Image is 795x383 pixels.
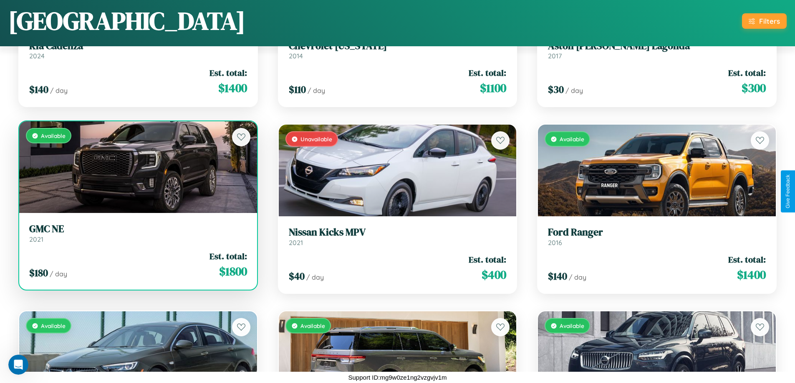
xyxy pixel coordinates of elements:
a: Nissan Kicks MPV2021 [289,226,507,247]
span: Est. total: [469,67,506,79]
span: $ 1400 [218,80,247,96]
a: Aston [PERSON_NAME] Lagonda2017 [548,40,766,60]
span: 2021 [289,238,303,247]
p: Support ID: mg9w0ze1ng2vzgvjv1m [348,372,447,383]
span: / day [565,86,583,95]
button: Filters [742,13,787,29]
div: Give Feedback [785,175,791,208]
span: Est. total: [209,67,247,79]
a: Kia Cadenza2024 [29,40,247,60]
span: $ 40 [289,269,305,283]
span: Est. total: [469,253,506,265]
span: Est. total: [209,250,247,262]
span: 2014 [289,52,303,60]
span: Available [41,132,66,139]
span: $ 140 [29,83,48,96]
span: $ 1800 [219,263,247,280]
div: Filters [759,17,780,25]
span: $ 30 [548,83,564,96]
span: Est. total: [728,67,766,79]
span: $ 1400 [737,266,766,283]
span: Est. total: [728,253,766,265]
a: Ford Ranger2016 [548,226,766,247]
h3: Nissan Kicks MPV [289,226,507,238]
h3: Aston [PERSON_NAME] Lagonda [548,40,766,52]
h3: GMC NE [29,223,247,235]
span: Available [41,322,66,329]
span: $ 110 [289,83,306,96]
span: 2021 [29,235,43,243]
span: $ 180 [29,266,48,280]
span: $ 140 [548,269,567,283]
span: / day [50,270,67,278]
span: / day [50,86,68,95]
span: $ 400 [482,266,506,283]
span: $ 1100 [480,80,506,96]
span: Available [560,135,584,143]
span: / day [569,273,586,281]
span: Available [560,322,584,329]
span: 2024 [29,52,45,60]
span: / day [306,273,324,281]
span: 2017 [548,52,562,60]
span: Unavailable [300,135,332,143]
a: Chevrolet [US_STATE]2014 [289,40,507,60]
span: Available [300,322,325,329]
a: GMC NE2021 [29,223,247,243]
span: $ 300 [742,80,766,96]
span: 2016 [548,238,562,247]
span: / day [308,86,325,95]
h1: [GEOGRAPHIC_DATA] [8,4,245,38]
iframe: Intercom live chat [8,355,28,375]
h3: Ford Ranger [548,226,766,238]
